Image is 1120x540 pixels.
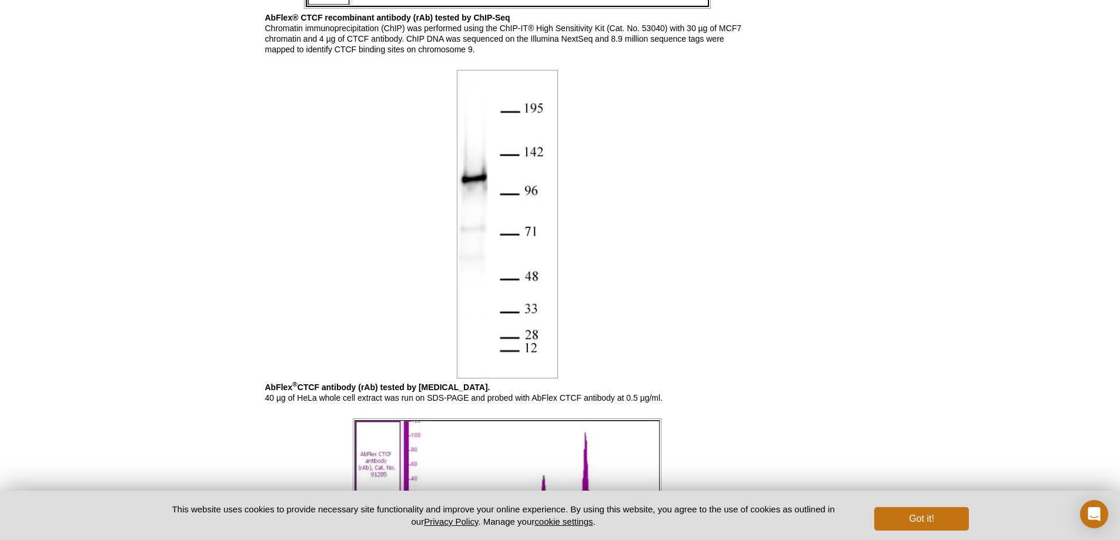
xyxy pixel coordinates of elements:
[424,516,478,526] a: Privacy Policy
[152,503,855,528] p: This website uses cookies to provide necessary site functionality and improve your online experie...
[1080,500,1108,528] div: Open Intercom Messenger
[292,380,297,388] sup: ®
[534,516,593,526] button: cookie settings
[874,507,968,531] button: Got it!
[265,382,750,403] p: 40 µg of HeLa whole cell extract was run on SDS-PAGE and probed with AbFlex CTCF antibody at 0.5 ...
[265,12,750,55] p: Chromatin immunoprecipitation (ChIP) was performed using the ChIP-IT® High Sensitivity Kit (Cat. ...
[457,70,558,378] img: AbFlex<sup>®</sup> CTCF antibody (rAb) tested by Western blot.
[265,13,510,22] b: AbFlex® CTCF recombinant antibody (rAb) tested by ChIP-Seq
[265,383,490,392] b: AbFlex CTCF antibody (rAb) tested by [MEDICAL_DATA].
